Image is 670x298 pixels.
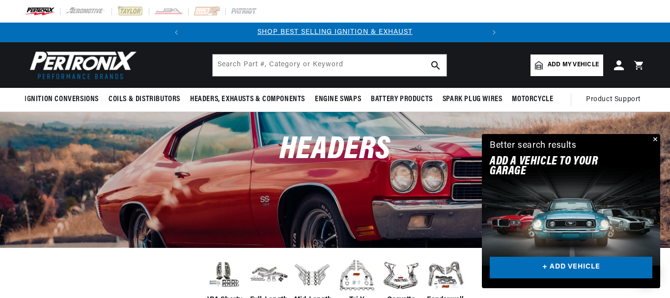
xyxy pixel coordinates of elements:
span: Coils & Distributors [109,94,180,105]
img: Mid-Length Headers [293,255,333,295]
img: Fenderwell Headers [426,255,465,295]
img: Pertronix [25,48,138,82]
summary: Headers, Exhausts & Components [185,88,310,111]
div: 1 of 2 [186,27,484,38]
img: Corvette Sidemount Headers [382,255,421,295]
button: Close [648,134,660,146]
div: Announcement [186,27,484,38]
button: search button [425,54,447,76]
div: Better search results [490,139,577,153]
button: Translation missing: en.sections.announcements.next_announcement [484,23,504,42]
span: Headers, Exhausts & Components [190,94,305,105]
summary: Spark Plug Wires [438,88,507,111]
span: Product Support [586,94,641,105]
summary: Product Support [586,88,645,111]
h2: Add A VEHICLE to your garage [490,157,628,177]
span: Battery Products [371,94,433,105]
summary: Battery Products [366,88,438,111]
span: Add my vehicle [548,60,599,70]
a: Add my vehicle [530,54,603,76]
span: Headers [279,134,391,166]
img: Tri-Y Headers [337,255,377,295]
summary: Ignition Conversions [25,88,104,111]
span: Spark Plug Wires [443,94,502,105]
summary: Coils & Distributors [104,88,185,111]
summary: Engine Swaps [310,88,366,111]
summary: Motorcycle [507,88,558,111]
a: SHOP BEST SELLING IGNITION & EXHAUST [257,28,413,36]
input: Search Part #, Category or Keyword [213,54,447,76]
a: + ADD VEHICLE [490,257,652,279]
span: Ignition Conversions [25,94,99,105]
img: Full-Length Headers [249,259,288,290]
span: Engine Swaps [315,94,361,105]
button: Translation missing: en.sections.announcements.previous_announcement [167,23,186,42]
span: Motorcycle [512,94,553,105]
img: JBA Shorty Headers [205,258,244,291]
